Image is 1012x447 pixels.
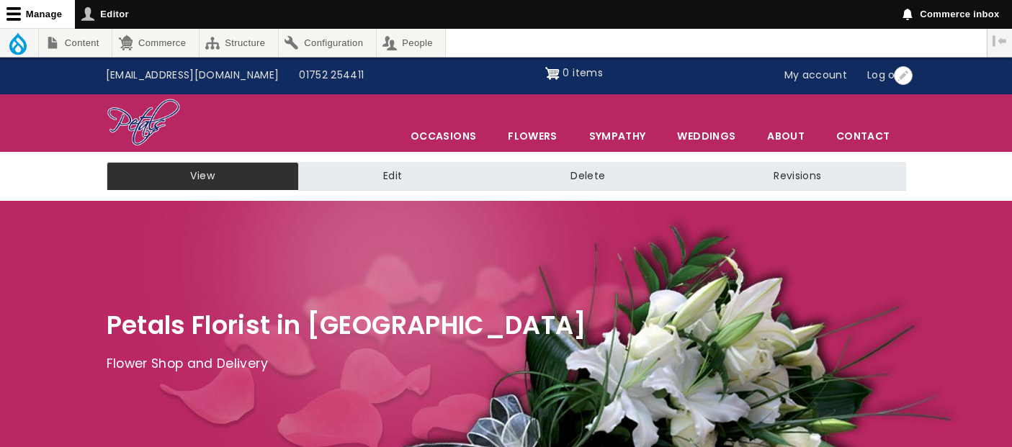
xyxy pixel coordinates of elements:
a: People [377,29,446,57]
a: My account [774,62,858,89]
a: Configuration [279,29,376,57]
span: Weddings [662,121,751,151]
a: Structure [200,29,278,57]
a: Flowers [493,121,572,151]
a: Sympathy [574,121,661,151]
a: [EMAIL_ADDRESS][DOMAIN_NAME] [96,62,290,89]
a: Edit [299,162,486,191]
p: Flower Shop and Delivery [107,353,906,375]
img: Home [107,98,181,148]
a: Shopping cart 0 items [545,62,603,85]
button: Open User account menu configuration options [894,66,913,85]
a: Commerce [112,29,198,57]
a: View [107,162,299,191]
a: Log out [857,62,916,89]
a: 01752 254411 [289,62,374,89]
button: Vertical orientation [988,29,1012,53]
a: Contact [821,121,905,151]
span: 0 items [563,66,602,80]
a: About [752,121,820,151]
nav: Tabs [96,162,917,191]
img: Shopping cart [545,62,560,85]
a: Delete [486,162,689,191]
a: Revisions [689,162,905,191]
a: Content [39,29,112,57]
span: Petals Florist in [GEOGRAPHIC_DATA] [107,307,587,343]
span: Occasions [395,121,491,151]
